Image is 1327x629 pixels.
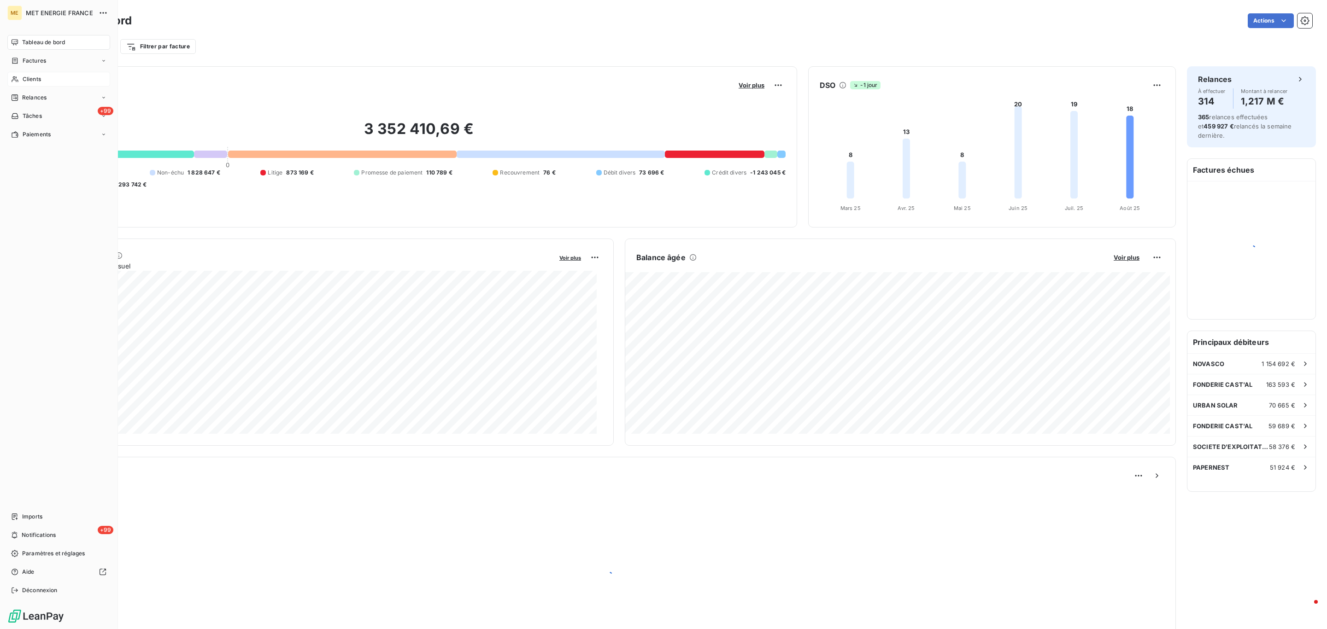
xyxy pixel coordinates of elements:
[1193,360,1224,367] span: NOVASCO
[7,90,110,105] a: Relances
[820,80,835,91] h6: DSO
[712,169,746,177] span: Crédit divers
[1187,159,1315,181] h6: Factures échues
[1198,88,1226,94] span: À effectuer
[7,609,65,623] img: Logo LeanPay
[1193,381,1252,388] span: FONDERIE CAST'AL
[286,169,313,177] span: 873 169 €
[7,127,110,142] a: Paiements
[7,72,110,87] a: Clients
[1248,13,1294,28] button: Actions
[750,169,786,177] span: -1 243 045 €
[1241,94,1288,109] h4: 1,217 M €
[7,6,22,20] div: ME
[23,75,41,83] span: Clients
[543,169,556,177] span: 76 €
[22,568,35,576] span: Aide
[1262,360,1295,367] span: 1 154 692 €
[557,253,584,262] button: Voir plus
[604,169,636,177] span: Débit divers
[23,112,42,120] span: Tâches
[954,205,971,211] tspan: Mai 25
[1268,422,1295,430] span: 59 689 €
[98,107,113,115] span: +99
[7,565,110,579] a: Aide
[7,546,110,561] a: Paramètres et réglages
[1193,464,1229,471] span: PAPERNEST
[188,169,220,177] span: 1 828 647 €
[1114,254,1139,261] span: Voir plus
[52,261,553,271] span: Chiffre d'affaires mensuel
[636,252,686,263] h6: Balance âgée
[22,93,47,102] span: Relances
[840,205,861,211] tspan: Mars 25
[559,255,581,261] span: Voir plus
[22,38,65,47] span: Tableau de bord
[1193,422,1252,430] span: FONDERIE CAST'AL
[26,9,93,17] span: MET ENERGIE FRANCE
[22,531,56,539] span: Notifications
[116,181,147,189] span: -293 742 €
[1009,205,1028,211] tspan: Juin 25
[7,53,110,68] a: Factures
[157,169,184,177] span: Non-échu
[361,169,423,177] span: Promesse de paiement
[500,169,540,177] span: Recouvrement
[1241,88,1288,94] span: Montant à relancer
[98,526,113,534] span: +99
[22,549,85,558] span: Paramètres et réglages
[120,39,196,54] button: Filtrer par facture
[7,109,110,123] a: +99Tâches
[1269,443,1295,450] span: 58 376 €
[1198,113,1292,139] span: relances effectuées et relancés la semaine dernière.
[226,161,229,169] span: 0
[1198,74,1232,85] h6: Relances
[1111,253,1142,262] button: Voir plus
[268,169,282,177] span: Litige
[739,82,764,89] span: Voir plus
[1187,331,1315,353] h6: Principaux débiteurs
[7,35,110,50] a: Tableau de bord
[23,57,46,65] span: Factures
[736,81,767,89] button: Voir plus
[52,120,786,147] h2: 3 352 410,69 €
[850,81,880,89] span: -1 jour
[1266,381,1295,388] span: 163 593 €
[1198,94,1226,109] h4: 314
[7,509,110,524] a: Imports
[1270,464,1295,471] span: 51 924 €
[1193,443,1269,450] span: SOCIETE D'EXPLOITATION DES MARCHES COMMUNAUX
[22,513,42,521] span: Imports
[639,169,664,177] span: 73 696 €
[898,205,915,211] tspan: Avr. 25
[1120,205,1140,211] tspan: Août 25
[426,169,452,177] span: 110 789 €
[23,130,51,139] span: Paiements
[1198,113,1209,121] span: 365
[1204,122,1233,130] span: 459 927 €
[1065,205,1083,211] tspan: Juil. 25
[1296,598,1318,620] iframe: Intercom live chat
[22,586,58,594] span: Déconnexion
[1269,402,1295,409] span: 70 665 €
[1193,402,1238,409] span: URBAN SOLAR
